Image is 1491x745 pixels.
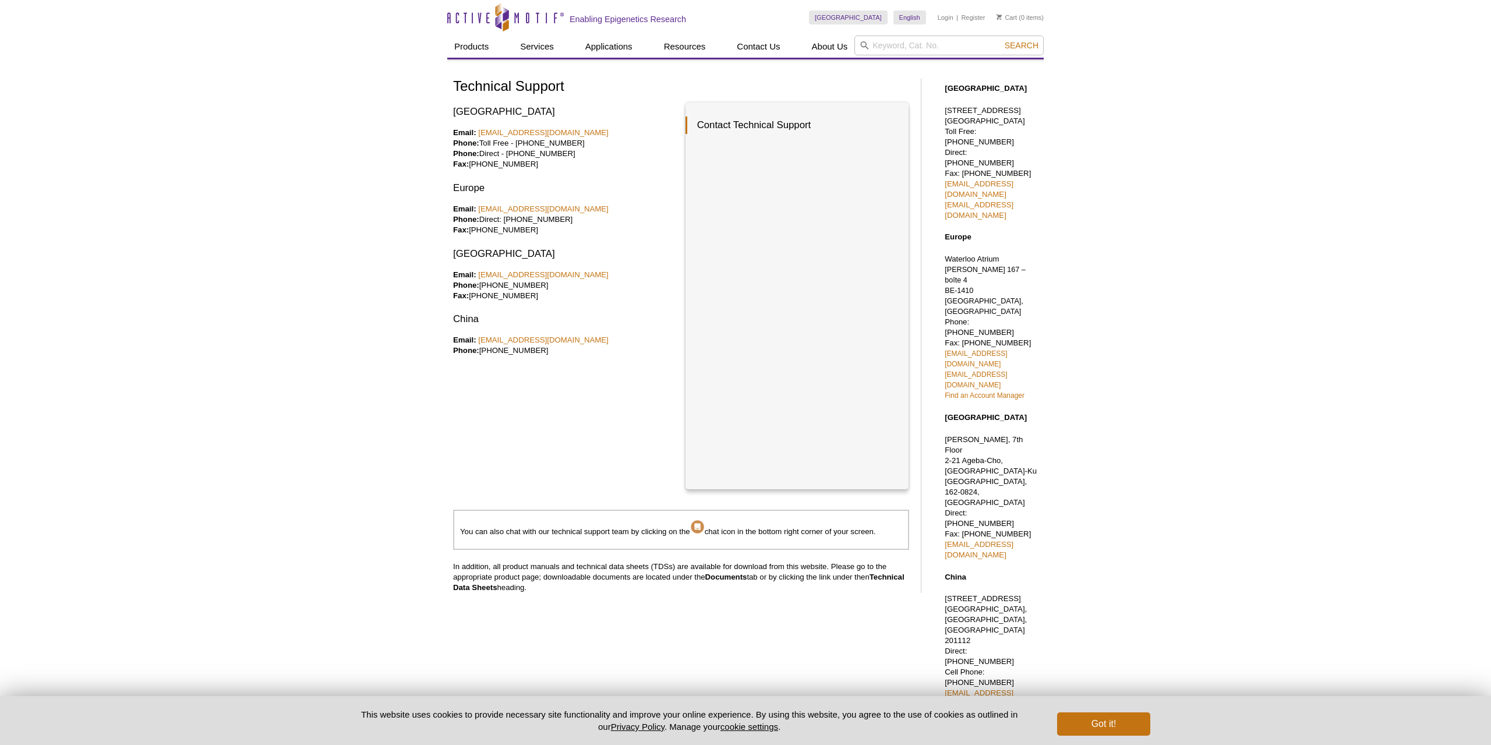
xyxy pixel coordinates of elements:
a: [EMAIL_ADDRESS][DOMAIN_NAME] [945,349,1007,368]
a: Services [513,36,561,58]
a: [EMAIL_ADDRESS][DOMAIN_NAME] [945,179,1013,199]
p: [STREET_ADDRESS] [GEOGRAPHIC_DATA], [GEOGRAPHIC_DATA], [GEOGRAPHIC_DATA] 201112 Direct: [PHONE_NU... [945,594,1038,709]
a: Contact Us [730,36,787,58]
h3: Contact Technical Support [686,116,898,134]
a: Resources [657,36,713,58]
strong: Fax: [453,160,469,168]
strong: Phone: [453,149,479,158]
strong: Email: [453,270,476,279]
input: Keyword, Cat. No. [854,36,1044,55]
li: | [956,10,958,24]
a: English [893,10,926,24]
img: Intercom Chat [690,520,705,534]
p: [STREET_ADDRESS] [GEOGRAPHIC_DATA] Toll Free: [PHONE_NUMBER] Direct: [PHONE_NUMBER] Fax: [PHONE_N... [945,105,1038,221]
a: [GEOGRAPHIC_DATA] [809,10,888,24]
a: Privacy Policy [611,722,665,732]
a: Cart [997,13,1017,22]
p: [PHONE_NUMBER] [PHONE_NUMBER] [453,270,677,301]
a: Applications [578,36,639,58]
p: Direct: [PHONE_NUMBER] [PHONE_NUMBER] [453,204,677,235]
strong: Phone: [453,139,479,147]
strong: Email: [453,128,476,137]
strong: Phone: [453,346,479,355]
button: Search [1001,40,1042,51]
a: [EMAIL_ADDRESS][DOMAIN_NAME] [945,540,1013,559]
a: [EMAIL_ADDRESS][DOMAIN_NAME] [478,336,609,344]
button: Got it! [1057,712,1150,736]
span: Search [1005,41,1038,50]
a: Register [961,13,985,22]
strong: Fax: [453,225,469,234]
h1: Technical Support [453,79,909,96]
img: Your Cart [997,14,1002,20]
h3: [GEOGRAPHIC_DATA] [453,247,677,261]
span: [PERSON_NAME] 167 – boîte 4 BE-1410 [GEOGRAPHIC_DATA], [GEOGRAPHIC_DATA] [945,266,1026,316]
strong: [GEOGRAPHIC_DATA] [945,413,1027,422]
strong: Phone: [453,215,479,224]
button: cookie settings [720,722,778,732]
strong: China [945,573,966,581]
p: [PHONE_NUMBER] [453,335,677,356]
a: Login [938,13,953,22]
a: Products [447,36,496,58]
h2: Enabling Epigenetics Research [570,14,686,24]
strong: Documents [705,573,747,581]
h3: Europe [453,181,677,195]
strong: Fax: [453,291,469,300]
a: [EMAIL_ADDRESS][DOMAIN_NAME] [945,688,1013,708]
p: Waterloo Atrium Phone: [PHONE_NUMBER] Fax: [PHONE_NUMBER] [945,254,1038,401]
strong: Email: [453,204,476,213]
p: This website uses cookies to provide necessary site functionality and improve your online experie... [341,708,1038,733]
a: About Us [805,36,855,58]
p: Toll Free - [PHONE_NUMBER] Direct - [PHONE_NUMBER] [PHONE_NUMBER] [453,128,677,170]
a: [EMAIL_ADDRESS][DOMAIN_NAME] [478,128,609,137]
li: (0 items) [997,10,1044,24]
a: Find an Account Manager [945,391,1024,400]
p: In addition, all product manuals and technical data sheets (TDSs) are available for download from... [453,562,909,593]
strong: [GEOGRAPHIC_DATA] [945,84,1027,93]
strong: Email: [453,336,476,344]
strong: Phone: [453,281,479,289]
a: [EMAIL_ADDRESS][DOMAIN_NAME] [945,200,1013,220]
h3: [GEOGRAPHIC_DATA] [453,105,677,119]
p: You can also chat with our technical support team by clicking on the chat icon in the bottom righ... [460,520,902,537]
strong: Technical Data Sheets [453,573,905,592]
a: [EMAIL_ADDRESS][DOMAIN_NAME] [945,370,1007,389]
a: [EMAIL_ADDRESS][DOMAIN_NAME] [478,204,609,213]
a: [EMAIL_ADDRESS][DOMAIN_NAME] [478,270,609,279]
h3: China [453,312,677,326]
p: [PERSON_NAME], 7th Floor 2-21 Ageba-Cho, [GEOGRAPHIC_DATA]-Ku [GEOGRAPHIC_DATA], 162-0824, [GEOGR... [945,435,1038,560]
strong: Europe [945,232,971,241]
